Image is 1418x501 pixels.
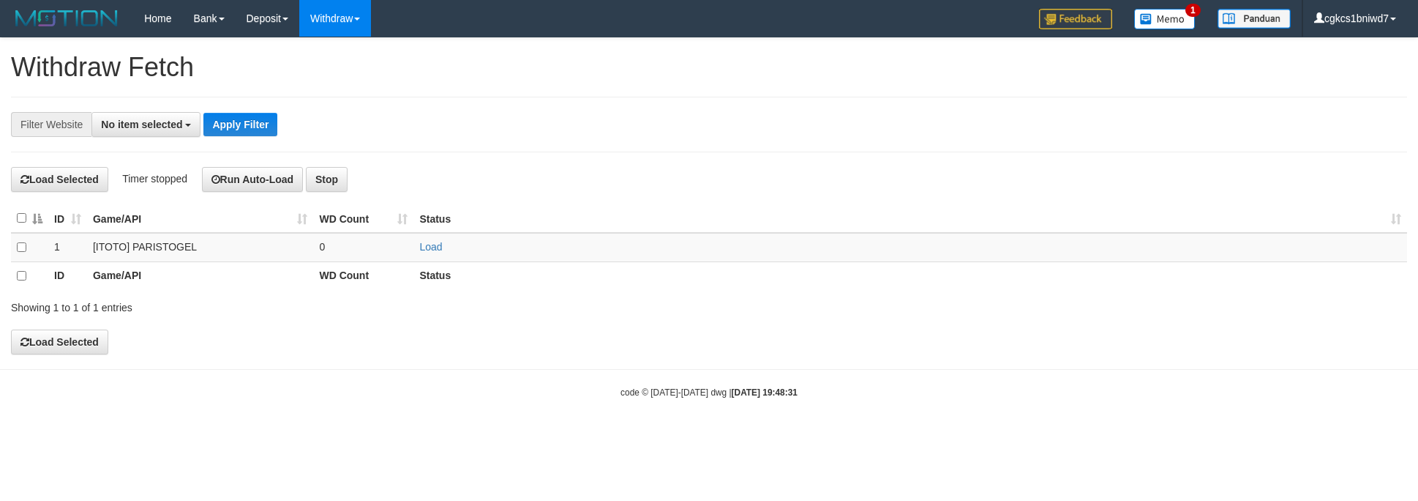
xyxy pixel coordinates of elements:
th: Game/API [87,261,313,290]
span: No item selected [101,119,182,130]
button: Load Selected [11,330,108,355]
img: Feedback.jpg [1039,9,1112,29]
a: Load [419,241,442,253]
div: Filter Website [11,112,91,137]
span: 0 [319,241,325,253]
span: Timer stopped [122,173,187,185]
th: Status: activate to sort column ascending [413,204,1407,233]
img: Button%20Memo.svg [1134,9,1196,29]
th: Status [413,261,1407,290]
th: WD Count: activate to sort column ascending [313,204,413,233]
button: No item selected [91,112,200,137]
td: [ITOTO] PARISTOGEL [87,233,313,262]
small: code © [DATE]-[DATE] dwg | [620,387,798,398]
button: Stop [306,167,348,192]
img: panduan.png [1218,9,1291,29]
button: Run Auto-Load [202,167,304,192]
div: Showing 1 to 1 of 1 entries [11,294,580,315]
td: 1 [48,233,87,262]
span: 1 [1185,4,1201,17]
th: WD Count [313,261,413,290]
th: ID [48,261,87,290]
h1: Withdraw Fetch [11,53,1407,82]
button: Load Selected [11,167,108,192]
strong: [DATE] 19:48:31 [732,387,798,398]
img: MOTION_logo.png [11,7,122,29]
th: Game/API: activate to sort column ascending [87,204,313,233]
th: ID: activate to sort column ascending [48,204,87,233]
button: Apply Filter [203,113,277,136]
